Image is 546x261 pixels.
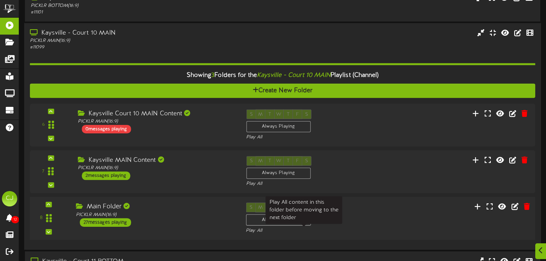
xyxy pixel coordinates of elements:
[42,121,45,128] div: 6
[78,156,235,165] div: Kaysville MAIN Content
[76,212,234,218] div: PICKLR MAIN ( 16:9 )
[246,228,362,234] div: Play All
[246,214,311,226] div: Always Playing
[76,203,234,212] div: Main Folder
[30,84,535,98] button: Create New Folder
[30,38,234,44] div: PICKLR MAIN ( 16:9 )
[30,29,234,38] div: Kaysville - Court 10 MAIN
[11,216,19,223] span: 12
[24,67,541,84] div: Showing Folders for the Playlist (Channel)
[78,165,235,171] div: PICKLR MAIN ( 16:9 )
[31,9,234,16] div: # 11101
[246,121,311,132] div: Always Playing
[246,181,361,188] div: Play All
[257,72,331,79] i: Kaysville - Court 10 MAIN
[82,125,131,133] div: 0 messages playing
[31,3,234,9] div: PICKLR BOTTOM ( 16:9 )
[2,191,17,206] div: CJ
[82,171,130,180] div: 2 messages playing
[80,218,131,227] div: 27 messages playing
[40,215,43,221] div: 8
[211,72,214,79] span: 3
[30,44,234,51] div: # 11099
[246,168,311,179] div: Always Playing
[78,110,235,118] div: Kaysville Court 10 MAIN Content
[78,118,235,125] div: PICKLR MAIN ( 16:9 )
[246,134,361,141] div: Play All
